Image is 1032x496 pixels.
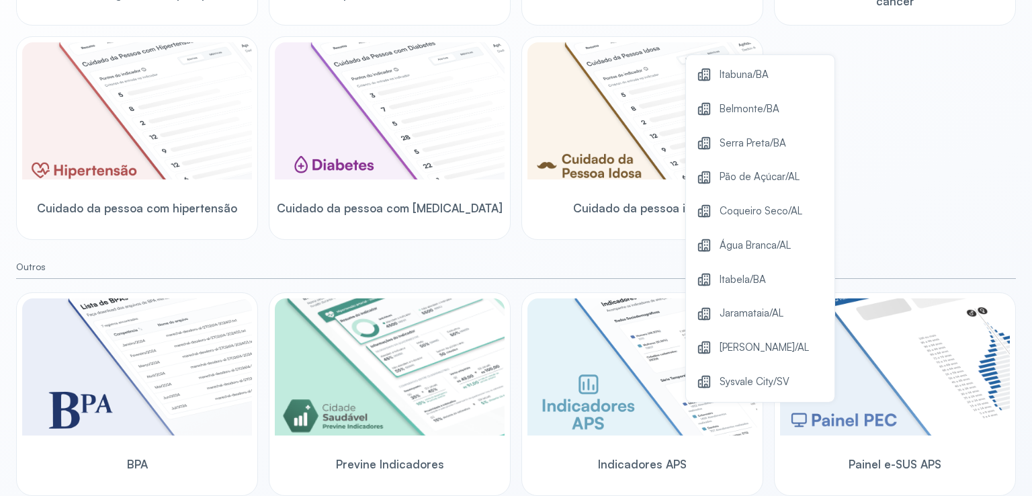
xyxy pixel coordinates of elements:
[720,134,786,153] span: Serra Preta/BA
[275,298,505,436] img: previne-brasil.png
[720,100,779,118] span: Belmonte/BA
[22,42,252,179] img: hypertension.png
[720,373,789,391] span: Sysvale City/SV
[780,298,1010,436] img: pec-panel.png
[573,201,712,215] span: Cuidado da pessoa idosa
[720,66,769,84] span: Itabuna/BA
[16,261,1016,273] small: Outros
[598,457,687,471] span: Indicadores APS
[527,42,757,179] img: elderly.png
[720,271,766,289] span: Itabela/BA
[720,304,783,323] span: Jaramataia/AL
[720,339,809,357] span: [PERSON_NAME]/AL
[277,201,503,215] span: Cuidado da pessoa com [MEDICAL_DATA]
[22,298,252,436] img: bpa.png
[849,457,941,471] span: Painel e-SUS APS
[720,202,802,220] span: Coqueiro Seco/AL
[720,237,791,255] span: Água Branca/AL
[720,168,800,186] span: Pão de Açúcar/AL
[37,201,237,215] span: Cuidado da pessoa com hipertensão
[527,298,757,436] img: aps-indicators.png
[336,457,444,471] span: Previne Indicadores
[275,42,505,179] img: diabetics.png
[127,457,148,471] span: BPA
